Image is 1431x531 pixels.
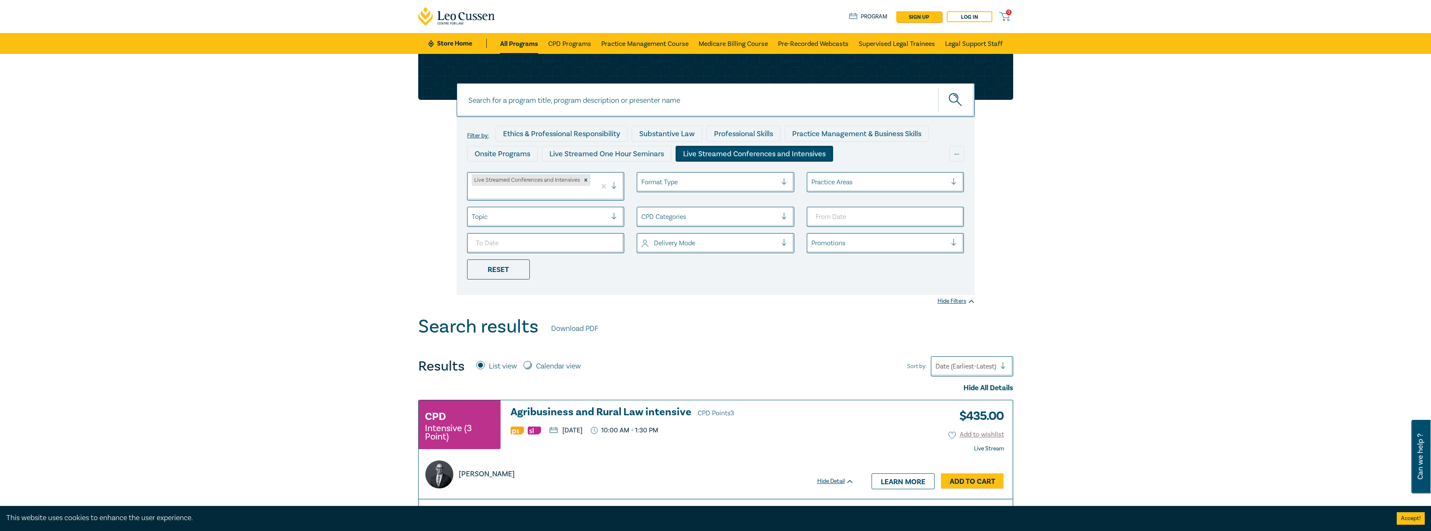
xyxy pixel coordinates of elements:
a: Log in [947,11,992,22]
span: CPD Points 3 [698,409,734,417]
p: [DATE] [549,427,582,434]
input: select [641,178,643,187]
div: Hide Detail [817,477,863,485]
button: Accept cookies [1397,512,1425,525]
input: select [811,178,813,187]
div: Substantive Law [632,126,702,142]
div: Hide All Details [418,383,1013,394]
h3: Agribusiness and Rural Law intensive [511,407,854,419]
div: Pre-Recorded Webcasts [604,166,700,182]
a: Program [849,12,888,21]
input: Sort by [935,362,937,371]
span: Sort by: [907,362,927,371]
span: Can we help ? [1416,425,1424,488]
div: National Programs [800,166,877,182]
div: Onsite Programs [467,146,538,162]
div: Professional Skills [707,126,780,142]
a: Supervised Legal Trainees [859,33,935,54]
a: Practice Management Course [601,33,689,54]
div: This website uses cookies to enhance the user experience. [6,513,1384,523]
a: Download PDF [551,323,598,334]
h3: CPD [425,409,446,424]
button: Add to wishlist [948,430,1004,440]
a: All Programs [500,33,538,54]
a: Medicare Billing Course [699,33,768,54]
h4: Results [418,358,465,375]
img: Substantive Law [528,427,541,434]
a: Learn more [872,473,935,489]
input: select [641,212,643,221]
label: List view [489,361,517,372]
a: Legal Support Staff [945,33,1003,54]
input: select [472,212,473,221]
div: 10 CPD Point Packages [704,166,796,182]
small: Intensive (3 Point) [425,424,494,441]
strong: Live Stream [974,445,1004,452]
h1: Search results [418,316,539,338]
label: Filter by: [467,132,489,139]
a: sign up [896,11,942,22]
a: CPD Programs [548,33,591,54]
label: Calendar view [536,361,581,372]
div: ... [949,146,964,162]
img: https://s3.ap-southeast-2.amazonaws.com/leo-cussen-store-production-content/Contacts/Stefan%20Man... [425,460,453,488]
span: 0 [1006,10,1012,15]
input: To Date [467,233,625,253]
img: Professional Skills [511,427,524,434]
input: select [472,188,473,198]
div: Live Streamed One Hour Seminars [542,146,671,162]
input: From Date [807,207,964,227]
p: 10:00 AM - 1:30 PM [591,427,658,434]
a: Add to Cart [941,473,1004,489]
div: Live Streamed Conferences and Intensives [472,174,581,186]
div: Ethics & Professional Responsibility [496,126,628,142]
input: select [811,239,813,248]
div: Live Streamed Conferences and Intensives [676,146,833,162]
a: Agribusiness and Rural Law intensive CPD Points3 [511,407,854,419]
div: Practice Management & Business Skills [785,126,929,142]
div: Hide Filters [938,297,975,305]
div: Live Streamed Practical Workshops [467,166,600,182]
div: Reset [467,259,530,279]
input: select [641,239,643,248]
a: Store Home [428,39,486,48]
a: Pre-Recorded Webcasts [778,33,849,54]
input: Search for a program title, program description or presenter name [457,83,975,117]
p: [PERSON_NAME] [459,469,515,480]
h3: $ 435.00 [953,407,1004,426]
div: Remove Live Streamed Conferences and Intensives [581,174,590,186]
